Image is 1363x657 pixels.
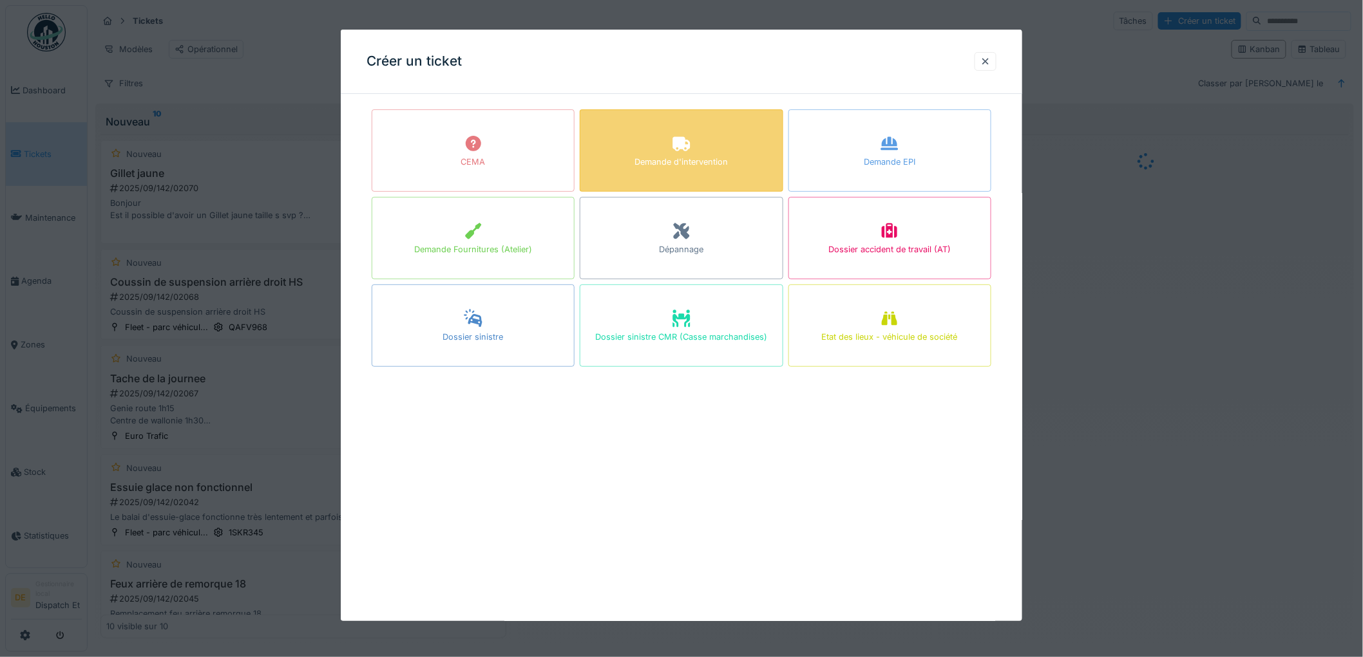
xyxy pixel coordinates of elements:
[828,243,951,255] div: Dossier accident de travail (AT)
[864,156,915,168] div: Demande EPI
[659,243,703,255] div: Dépannage
[822,331,958,343] div: Etat des lieux - véhicule de société
[634,156,728,168] div: Demande d'intervention
[414,243,532,255] div: Demande Fournitures (Atelier)
[367,53,462,69] h3: Créer un ticket
[443,331,504,343] div: Dossier sinistre
[461,156,486,168] div: CEMA
[595,331,767,343] div: Dossier sinistre CMR (Casse marchandises)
